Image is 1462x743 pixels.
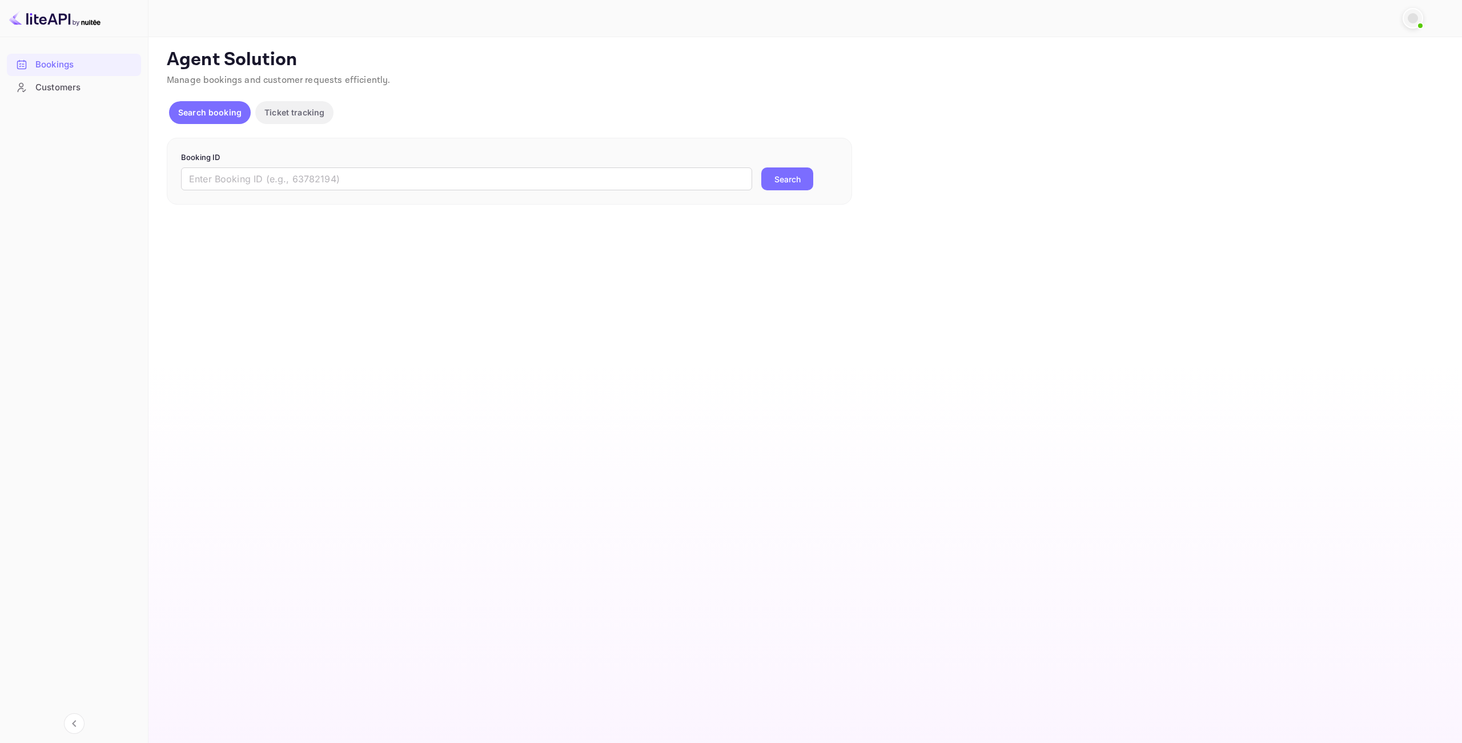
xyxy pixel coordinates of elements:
[178,106,242,118] p: Search booking
[9,9,101,27] img: LiteAPI logo
[167,49,1441,71] p: Agent Solution
[7,77,141,98] a: Customers
[7,77,141,99] div: Customers
[181,152,838,163] p: Booking ID
[264,106,324,118] p: Ticket tracking
[64,713,85,734] button: Collapse navigation
[7,54,141,76] div: Bookings
[35,58,135,71] div: Bookings
[181,167,752,190] input: Enter Booking ID (e.g., 63782194)
[761,167,813,190] button: Search
[7,54,141,75] a: Bookings
[167,74,391,86] span: Manage bookings and customer requests efficiently.
[35,81,135,94] div: Customers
